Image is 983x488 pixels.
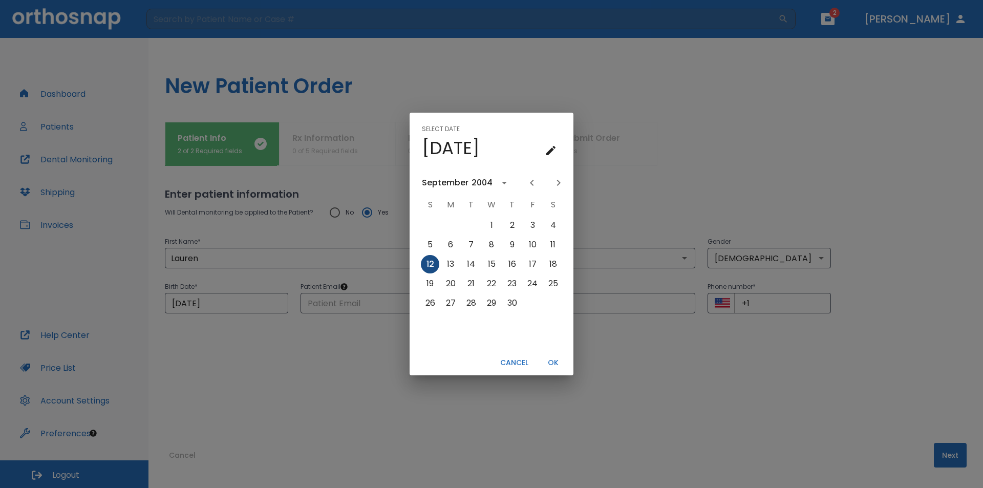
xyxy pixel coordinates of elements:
[544,274,562,293] button: Sep 25, 2004
[550,174,567,192] button: Next month
[503,274,521,293] button: Sep 23, 2004
[544,216,562,235] button: Sep 4, 2004
[496,354,532,371] button: Cancel
[462,255,480,273] button: Sep 14, 2004
[537,354,569,371] button: OK
[496,174,513,192] button: calendar view is open, switch to year view
[503,236,521,254] button: Sep 9, 2004
[503,255,521,273] button: Sep 16, 2004
[544,195,562,215] span: S
[541,140,561,161] button: calendar view is open, go to text input view
[472,177,493,189] div: 2004
[441,236,460,254] button: Sep 6, 2004
[441,274,460,293] button: Sep 20, 2004
[421,274,439,293] button: Sep 19, 2004
[462,294,480,312] button: Sep 28, 2004
[422,121,460,137] span: Select date
[503,216,521,235] button: Sep 2, 2004
[482,195,501,215] span: W
[523,216,542,235] button: Sep 3, 2004
[421,195,439,215] span: S
[441,294,460,312] button: Sep 27, 2004
[482,255,501,273] button: Sep 15, 2004
[523,174,541,192] button: Previous month
[421,236,439,254] button: Sep 5, 2004
[503,195,521,215] span: T
[482,216,501,235] button: Sep 1, 2004
[462,195,480,215] span: T
[421,294,439,312] button: Sep 26, 2004
[462,274,480,293] button: Sep 21, 2004
[482,294,501,312] button: Sep 29, 2004
[422,137,480,159] h4: [DATE]
[523,236,542,254] button: Sep 10, 2004
[523,255,542,273] button: Sep 17, 2004
[462,236,480,254] button: Sep 7, 2004
[523,195,542,215] span: F
[503,294,521,312] button: Sep 30, 2004
[544,236,562,254] button: Sep 11, 2004
[422,177,468,189] div: September
[544,255,562,273] button: Sep 18, 2004
[441,195,460,215] span: M
[441,255,460,273] button: Sep 13, 2004
[523,274,542,293] button: Sep 24, 2004
[482,236,501,254] button: Sep 8, 2004
[421,255,439,273] button: Sep 12, 2004
[482,274,501,293] button: Sep 22, 2004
